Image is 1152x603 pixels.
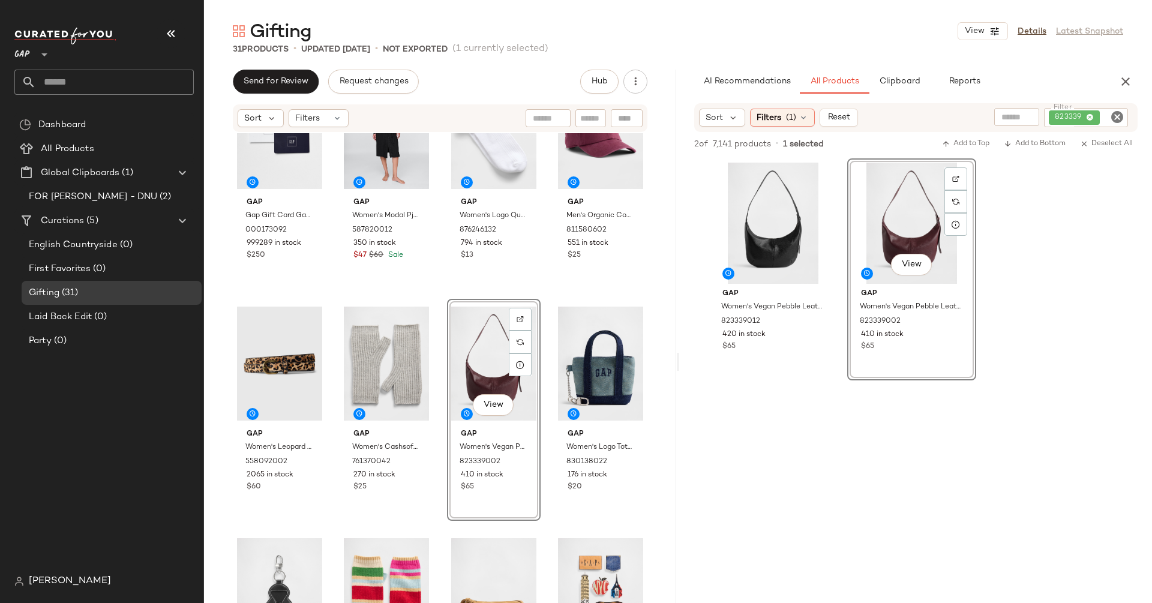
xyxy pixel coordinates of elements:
[29,190,157,204] span: FOR [PERSON_NAME] - DNU
[244,112,262,125] span: Sort
[386,251,403,259] span: Sale
[14,577,24,586] img: svg%3e
[247,429,313,440] span: Gap
[245,225,287,236] span: 000173092
[352,225,392,236] span: 587820012
[344,303,429,424] img: cn59935379.jpg
[41,214,84,228] span: Curations
[942,140,989,148] span: Add to Top
[694,138,708,151] span: 2 of
[568,250,581,261] span: $25
[29,286,59,300] span: Gifting
[786,112,796,124] span: (1)
[558,303,643,424] img: cn59961313.jpg
[338,77,408,86] span: Request changes
[353,197,419,208] span: Gap
[473,394,514,416] button: View
[1018,25,1046,38] a: Details
[860,302,961,313] span: Women's Vegan Pebble Leather Slouchy Crossbody Bag by Gap Purple Burgundy One Size
[451,303,536,424] img: cn59699230.jpg
[245,442,311,453] span: Women's Leopard Belt by Gap Leopard Print Size L
[999,137,1070,151] button: Add to Bottom
[568,482,582,493] span: $20
[52,334,67,348] span: (0)
[247,482,261,493] span: $60
[722,289,824,299] span: Gap
[568,429,634,440] span: Gap
[301,43,370,56] p: updated [DATE]
[1080,140,1133,148] span: Deselect All
[566,442,632,453] span: Women's Logo Tote Keychain Charm by Gap Light Denim One Size
[353,482,367,493] span: $25
[328,70,418,94] button: Request changes
[233,45,242,54] span: 31
[353,470,395,481] span: 270 in stock
[233,25,245,37] img: svg%3e
[568,238,608,249] span: 551 in stock
[29,334,52,348] span: Party
[517,338,524,346] img: svg%3e
[568,470,607,481] span: 176 in stock
[566,225,607,236] span: 811580602
[247,470,293,481] span: 2065 in stock
[352,457,391,467] span: 761370042
[247,238,301,249] span: 999289 in stock
[41,142,94,156] span: All Products
[580,70,619,94] button: Hub
[722,329,766,340] span: 420 in stock
[84,214,98,228] span: (5)
[29,310,92,324] span: Laid Back Edit
[59,286,79,300] span: (31)
[233,70,319,94] button: Send for Review
[851,163,972,284] img: cn59699230.jpg
[375,42,378,56] span: •
[937,137,994,151] button: Add to Top
[1110,110,1124,124] i: Clear Filter
[460,457,500,467] span: 823339002
[958,22,1008,40] button: View
[91,262,106,276] span: (0)
[19,119,31,131] img: svg%3e
[860,316,901,327] span: 823339002
[29,574,111,589] span: [PERSON_NAME]
[243,77,308,86] span: Send for Review
[460,442,526,453] span: Women's Vegan Pebble Leather Slouchy Crossbody Bag by Gap Purple Burgundy One Size
[157,190,170,204] span: (2)
[383,43,448,56] p: Not Exported
[1075,137,1138,151] button: Deselect All
[517,316,524,323] img: svg%3e
[878,77,920,86] span: Clipboard
[948,77,980,86] span: Reports
[461,197,527,208] span: Gap
[460,211,526,221] span: Women's Logo Quarter Crew Socks by Gap New Off White Size M/L
[891,254,932,275] button: View
[353,238,396,249] span: 350 in stock
[353,250,367,261] span: $47
[566,457,607,467] span: 830138022
[964,26,985,36] span: View
[566,211,632,221] span: Men's Organic Cotton Washed Baseball Hat by Gap Tuscan Red One Size
[1055,112,1086,123] span: 823339
[713,138,771,151] span: 7,141 products
[245,211,311,221] span: Gap Gift Card Gap Blue
[810,77,859,86] span: All Products
[901,260,922,269] span: View
[295,112,320,125] span: Filters
[352,211,418,221] span: Women's Modal Pj Robe by Gap True Black Size XS/S
[92,310,107,324] span: (0)
[452,42,548,56] span: (1 currently selected)
[703,77,791,86] span: AI Recommendations
[247,197,313,208] span: Gap
[369,250,383,261] span: $60
[460,225,496,236] span: 876246132
[245,457,287,467] span: 558092002
[118,238,133,252] span: (0)
[591,77,608,86] span: Hub
[233,43,289,56] div: Products
[353,429,419,440] span: Gap
[461,238,502,249] span: 794 in stock
[722,341,736,352] span: $65
[352,442,418,453] span: Women's Cashsoft Fingerless Mittens by Gap New [PERSON_NAME] Size XS
[721,302,823,313] span: Women's Vegan Pebble Leather Slouchy Crossbody Bag by Gap True Black One Size
[14,41,30,62] span: GAP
